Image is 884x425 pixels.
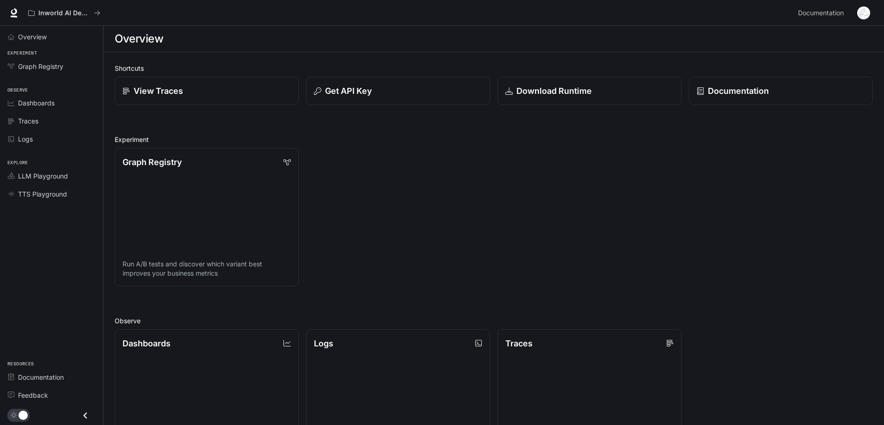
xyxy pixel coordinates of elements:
h2: Experiment [115,135,873,144]
p: Graph Registry [123,156,182,168]
p: View Traces [134,85,183,97]
span: Overview [18,32,47,42]
p: Run A/B tests and discover which variant best improves your business metrics [123,259,291,278]
span: Dark mode toggle [18,410,28,420]
p: Download Runtime [516,85,592,97]
span: Dashboards [18,98,55,108]
h2: Shortcuts [115,63,873,73]
a: Documentation [4,369,99,385]
a: Feedback [4,387,99,403]
button: All workspaces [24,4,104,22]
button: Close drawer [75,406,96,425]
p: Inworld AI Demos [38,9,90,17]
a: Graph RegistryRun A/B tests and discover which variant best improves your business metrics [115,148,299,286]
p: Get API Key [325,85,372,97]
a: TTS Playground [4,186,99,202]
button: User avatar [854,4,873,22]
a: Documentation [794,4,851,22]
span: Documentation [18,372,64,382]
a: Logs [4,131,99,147]
span: Feedback [18,390,48,400]
a: View Traces [115,77,299,105]
a: Overview [4,29,99,45]
a: Traces [4,113,99,129]
h2: Observe [115,316,873,326]
span: LLM Playground [18,171,68,181]
a: Graph Registry [4,58,99,74]
a: Download Runtime [497,77,681,105]
span: TTS Playground [18,189,67,199]
h1: Overview [115,30,163,48]
a: Dashboards [4,95,99,111]
img: User avatar [857,6,870,19]
span: Logs [18,134,33,144]
span: Graph Registry [18,62,63,71]
p: Documentation [708,85,769,97]
p: Logs [314,337,333,350]
button: Get API Key [306,77,490,105]
a: LLM Playground [4,168,99,184]
p: Traces [505,337,533,350]
span: Documentation [798,7,844,19]
span: Traces [18,116,38,126]
p: Dashboards [123,337,171,350]
a: Documentation [689,77,873,105]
